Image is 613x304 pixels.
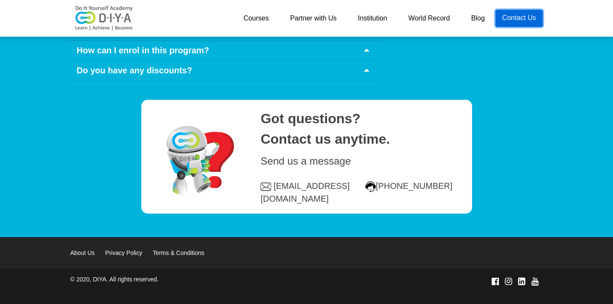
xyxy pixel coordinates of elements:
[398,10,461,27] a: World Record
[347,10,398,27] a: Institution
[261,181,350,203] a: [EMAIL_ADDRESS][DOMAIN_NAME]
[254,153,463,169] div: Send us a message
[365,181,376,192] img: slide-17-icon2.png
[105,249,151,256] a: Privacy Policy
[496,10,543,27] a: Contact Us
[64,275,387,288] div: © 2020, DIYA. All rights reserved.
[153,249,213,256] a: Terms & Conditions
[70,6,138,31] img: logo-v2.png
[77,66,192,75] span: Do you have any discounts?
[233,10,280,27] a: Courses
[461,10,496,27] a: Blog
[359,180,464,205] div: [PHONE_NUMBER]
[279,10,347,27] a: Partner with Us
[261,182,271,191] img: slide-17-icon1.png
[156,111,248,203] img: Diya%20Mascot2-min.png
[77,46,209,55] span: How can I enrol in this program?
[254,108,463,149] div: Got questions? Contact us anytime.
[70,249,103,256] a: About Us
